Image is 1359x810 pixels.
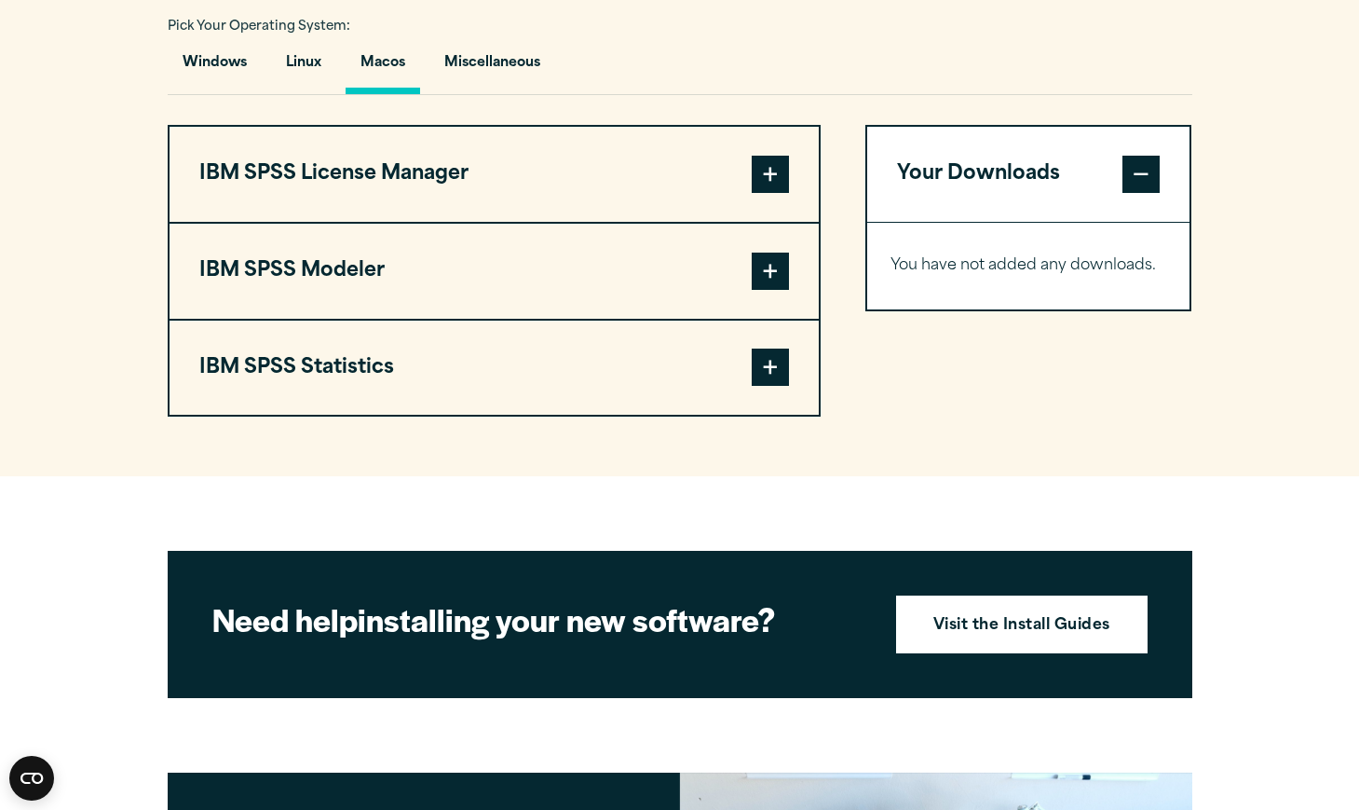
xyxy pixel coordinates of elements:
[867,127,1190,222] button: Your Downloads
[168,21,350,33] span: Pick Your Operating System:
[170,224,819,319] button: IBM SPSS Modeler
[933,614,1110,638] strong: Visit the Install Guides
[212,598,864,640] h2: installing your new software?
[170,127,819,222] button: IBM SPSS License Manager
[212,597,358,641] strong: Need help
[170,321,819,416] button: IBM SPSS Statistics
[168,41,262,94] button: Windows
[890,253,1167,280] p: You have not added any downloads.
[346,41,420,94] button: Macos
[896,596,1148,653] a: Visit the Install Guides
[429,41,555,94] button: Miscellaneous
[867,222,1190,309] div: Your Downloads
[9,756,54,801] button: Open CMP widget
[271,41,336,94] button: Linux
